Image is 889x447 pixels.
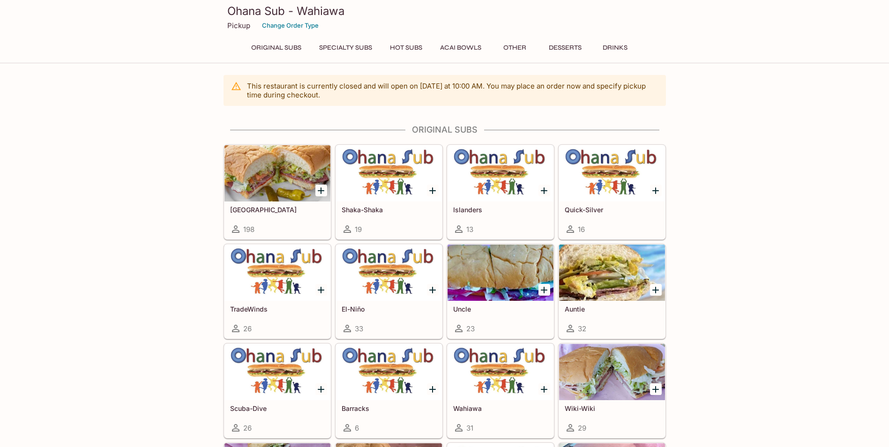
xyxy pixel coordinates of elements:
[538,383,550,395] button: Add Wahiawa
[243,424,252,432] span: 26
[355,324,363,333] span: 33
[230,404,325,412] h5: Scuba-Dive
[447,343,554,438] a: Wahiawa31
[230,305,325,313] h5: TradeWinds
[650,383,662,395] button: Add Wiki-Wiki
[578,324,586,333] span: 32
[224,125,666,135] h4: Original Subs
[427,383,439,395] button: Add Barracks
[538,185,550,196] button: Add Islanders
[466,424,473,432] span: 31
[447,244,554,339] a: Uncle23
[559,145,665,239] a: Quick-Silver16
[336,244,442,339] a: El-Niño33
[466,324,475,333] span: 23
[246,41,306,54] button: Original Subs
[336,344,442,400] div: Barracks
[336,343,442,438] a: Barracks6
[243,324,252,333] span: 26
[336,145,442,201] div: Shaka-Shaka
[315,284,327,296] button: Add TradeWinds
[578,225,585,234] span: 16
[565,404,659,412] h5: Wiki-Wiki
[538,284,550,296] button: Add Uncle
[315,383,327,395] button: Add Scuba-Dive
[544,41,587,54] button: Desserts
[342,206,436,214] h5: Shaka-Shaka
[243,225,254,234] span: 198
[315,185,327,196] button: Add Italinano
[594,41,636,54] button: Drinks
[448,344,553,400] div: Wahiawa
[258,18,323,33] button: Change Order Type
[247,82,658,99] p: This restaurant is currently closed and will open on [DATE] at 10:00 AM . You may place an order ...
[559,343,665,438] a: Wiki-Wiki29
[355,424,359,432] span: 6
[494,41,536,54] button: Other
[224,344,330,400] div: Scuba-Dive
[230,206,325,214] h5: [GEOGRAPHIC_DATA]
[559,344,665,400] div: Wiki-Wiki
[227,4,662,18] h3: Ohana Sub - Wahiawa
[355,225,362,234] span: 19
[435,41,486,54] button: Acai Bowls
[224,343,331,438] a: Scuba-Dive26
[453,305,548,313] h5: Uncle
[447,145,554,239] a: Islanders13
[559,245,665,301] div: Auntie
[427,284,439,296] button: Add El-Niño
[448,245,553,301] div: Uncle
[314,41,377,54] button: Specialty Subs
[578,424,586,432] span: 29
[565,305,659,313] h5: Auntie
[385,41,427,54] button: Hot Subs
[224,145,331,239] a: [GEOGRAPHIC_DATA]198
[650,284,662,296] button: Add Auntie
[336,145,442,239] a: Shaka-Shaka19
[342,305,436,313] h5: El-Niño
[448,145,553,201] div: Islanders
[466,225,473,234] span: 13
[224,244,331,339] a: TradeWinds26
[336,245,442,301] div: El-Niño
[453,206,548,214] h5: Islanders
[559,244,665,339] a: Auntie32
[453,404,548,412] h5: Wahiawa
[227,21,250,30] p: Pickup
[224,145,330,201] div: Italinano
[224,245,330,301] div: TradeWinds
[559,145,665,201] div: Quick-Silver
[650,185,662,196] button: Add Quick-Silver
[342,404,436,412] h5: Barracks
[565,206,659,214] h5: Quick-Silver
[427,185,439,196] button: Add Shaka-Shaka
